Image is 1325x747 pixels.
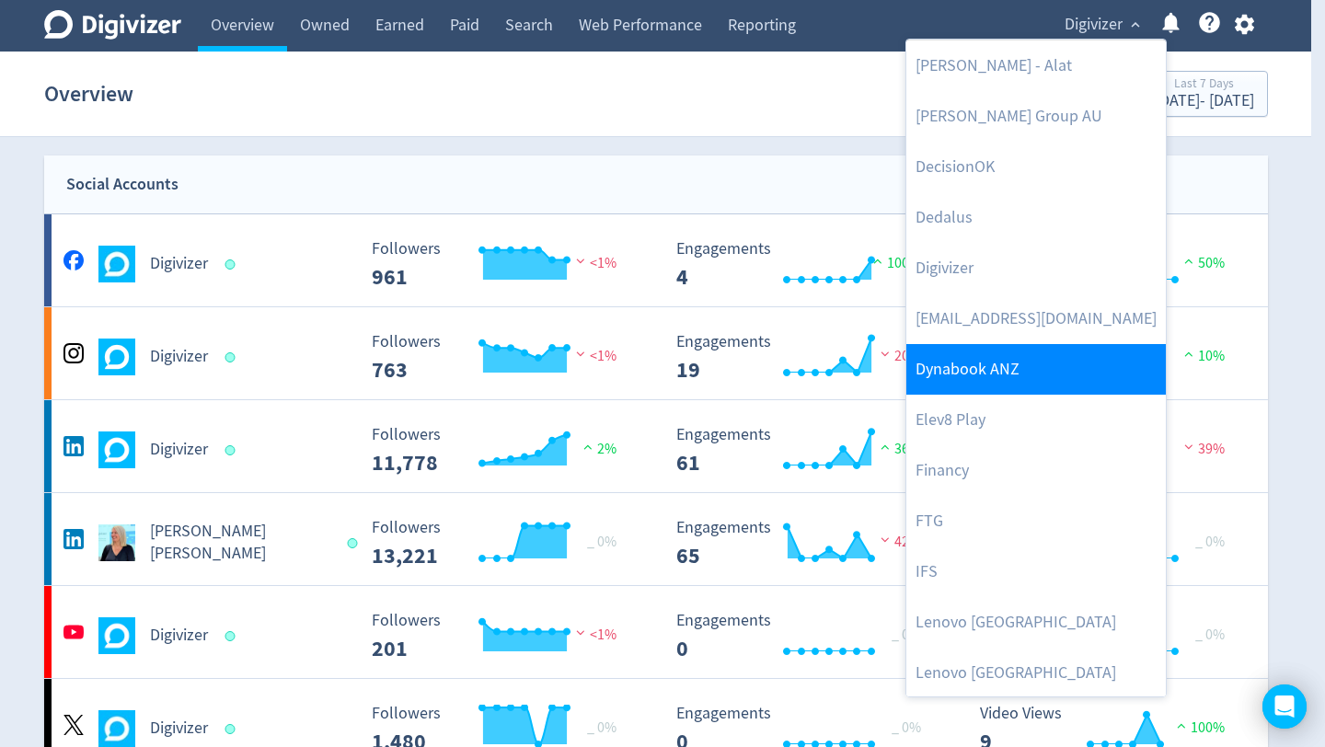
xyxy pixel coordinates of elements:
[906,496,1166,546] a: FTG
[906,395,1166,445] a: Elev8 Play
[906,597,1166,648] a: Lenovo [GEOGRAPHIC_DATA]
[906,344,1166,395] a: Dynabook ANZ
[906,243,1166,293] a: Digivizer
[906,142,1166,192] a: DecisionOK
[906,546,1166,597] a: IFS
[906,192,1166,243] a: Dedalus
[1262,684,1307,729] div: Open Intercom Messenger
[906,445,1166,496] a: Financy
[906,40,1166,91] a: [PERSON_NAME] - Alat
[906,293,1166,344] a: [EMAIL_ADDRESS][DOMAIN_NAME]
[906,91,1166,142] a: [PERSON_NAME] Group AU
[906,648,1166,698] a: Lenovo [GEOGRAPHIC_DATA]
